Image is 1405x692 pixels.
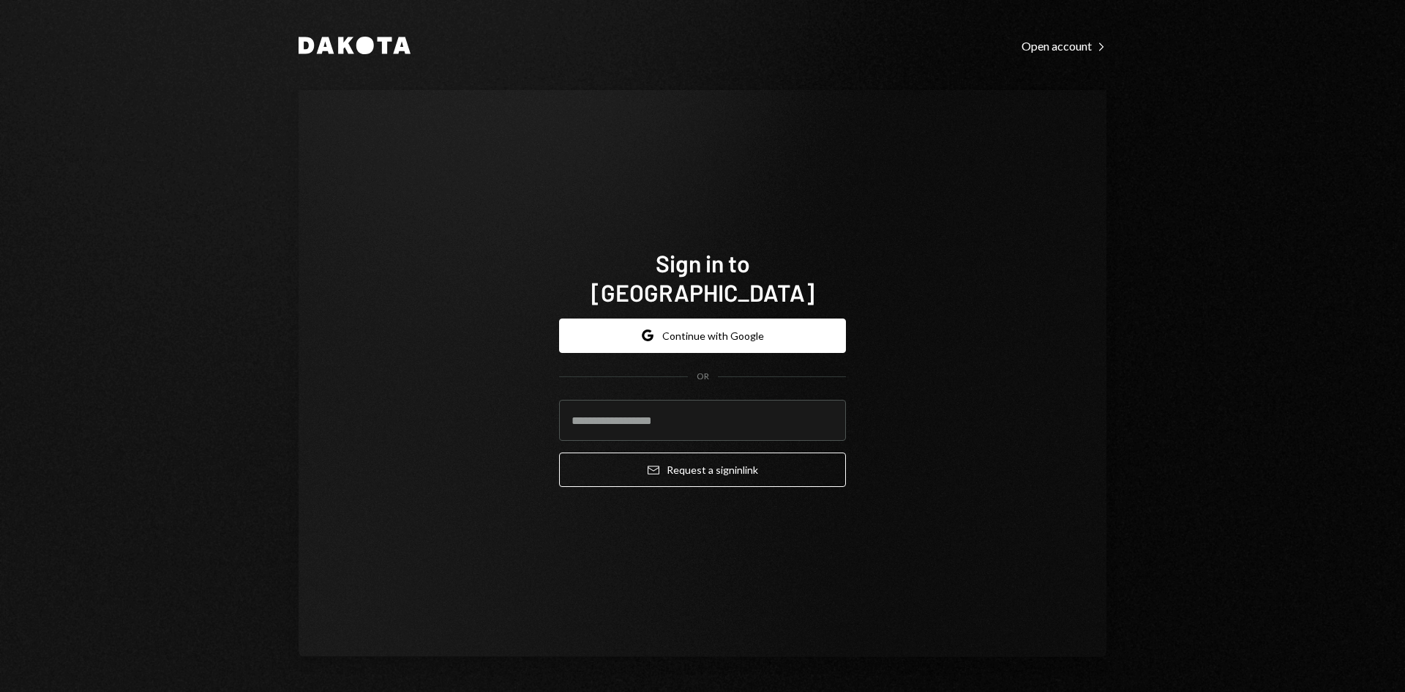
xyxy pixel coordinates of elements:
a: Open account [1022,37,1106,53]
h1: Sign in to [GEOGRAPHIC_DATA] [559,248,846,307]
button: Request a signinlink [559,453,846,487]
div: Open account [1022,39,1106,53]
button: Continue with Google [559,319,846,353]
div: OR [697,371,709,383]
